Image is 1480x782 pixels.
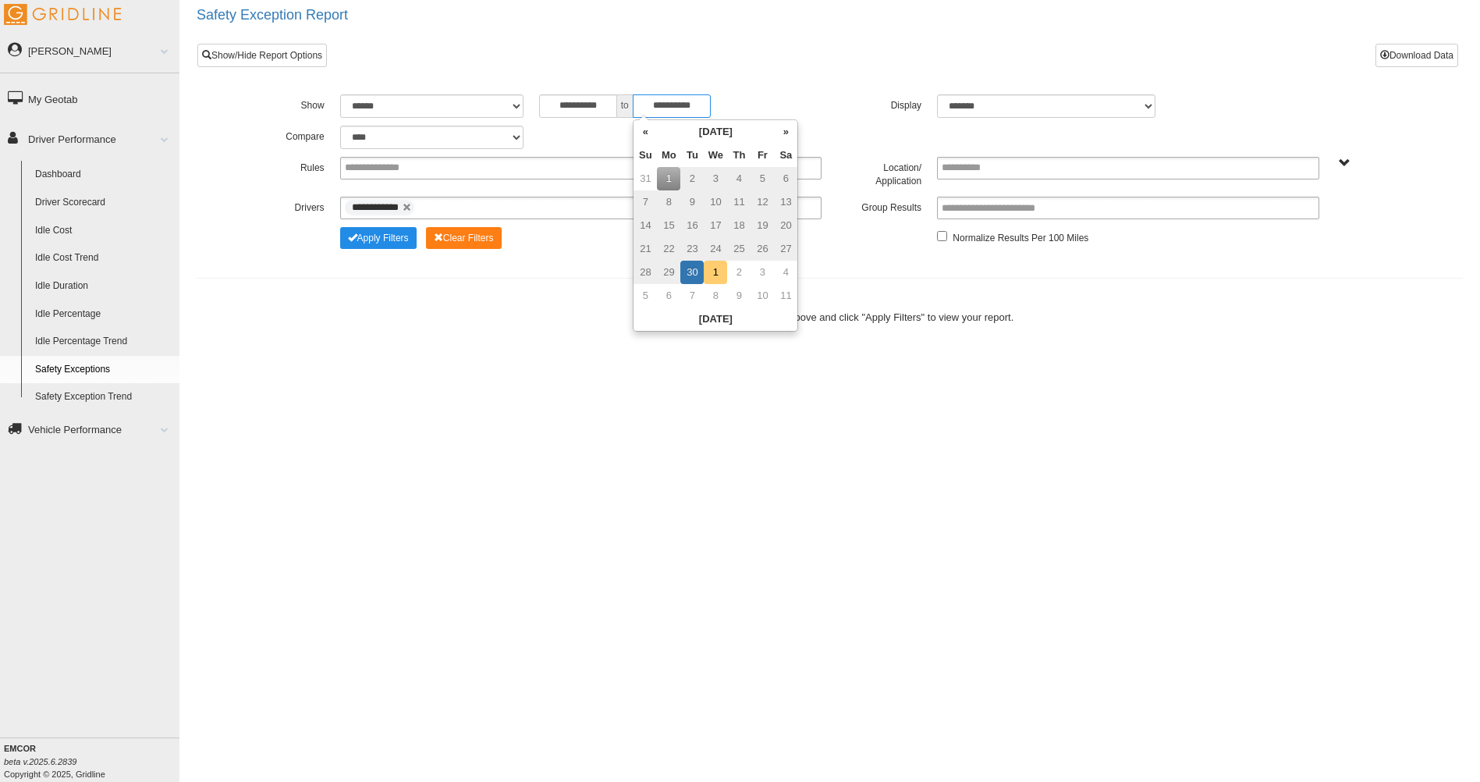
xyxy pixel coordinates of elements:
th: Tu [680,144,704,167]
label: Show [232,94,332,113]
label: Display [829,94,929,113]
span: to [617,94,633,118]
td: 11 [774,284,797,307]
th: We [704,144,727,167]
a: Driver Scorecard [28,189,179,217]
td: 29 [657,261,680,284]
a: Show/Hide Report Options [197,44,327,67]
td: 9 [680,190,704,214]
td: 6 [774,167,797,190]
a: Idle Percentage Trend [28,328,179,356]
th: » [774,120,797,144]
td: 2 [680,167,704,190]
td: 31 [634,167,657,190]
td: 7 [680,284,704,307]
label: Compare [232,126,332,144]
a: Idle Cost [28,217,179,245]
td: 2 [727,261,751,284]
td: 11 [727,190,751,214]
td: 26 [751,237,774,261]
td: 1 [657,167,680,190]
td: 3 [751,261,774,284]
b: EMCOR [4,744,36,753]
td: 18 [727,214,751,237]
label: Location/ Application [829,157,929,189]
td: 21 [634,237,657,261]
td: 30 [680,261,704,284]
td: 16 [680,214,704,237]
td: 25 [727,237,751,261]
th: [DATE] [634,307,797,331]
label: Rules [232,157,332,176]
td: 20 [774,214,797,237]
td: 1 [704,261,727,284]
td: 19 [751,214,774,237]
h2: Safety Exception Report [197,8,1480,23]
label: Group Results [829,197,929,215]
td: 4 [774,261,797,284]
td: 6 [657,284,680,307]
i: beta v.2025.6.2839 [4,757,76,766]
td: 5 [634,284,657,307]
td: 8 [657,190,680,214]
div: Copyright © 2025, Gridline [4,742,179,780]
a: Idle Duration [28,272,179,300]
td: 7 [634,190,657,214]
th: Fr [751,144,774,167]
button: Download Data [1375,44,1458,67]
td: 15 [657,214,680,237]
button: Change Filter Options [340,227,417,249]
a: Dashboard [28,161,179,189]
td: 14 [634,214,657,237]
td: 23 [680,237,704,261]
td: 24 [704,237,727,261]
th: « [634,120,657,144]
a: Idle Percentage [28,300,179,329]
td: 17 [704,214,727,237]
label: Drivers [232,197,332,215]
th: Su [634,144,657,167]
a: Safety Exceptions [28,356,179,384]
td: 12 [751,190,774,214]
a: Safety Exception Trend [28,383,179,411]
th: [DATE] [657,120,774,144]
th: Th [727,144,751,167]
label: Normalize Results Per 100 Miles [953,227,1088,246]
td: 22 [657,237,680,261]
td: 28 [634,261,657,284]
button: Change Filter Options [426,227,502,249]
img: Gridline [4,4,121,25]
th: Mo [657,144,680,167]
th: Sa [774,144,797,167]
td: 3 [704,167,727,190]
td: 10 [704,190,727,214]
td: 13 [774,190,797,214]
td: 10 [751,284,774,307]
a: Idle Cost Trend [28,244,179,272]
td: 8 [704,284,727,307]
td: 5 [751,167,774,190]
td: 4 [727,167,751,190]
td: 27 [774,237,797,261]
div: Please select your filter options above and click "Apply Filters" to view your report. [193,310,1467,325]
td: 9 [727,284,751,307]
